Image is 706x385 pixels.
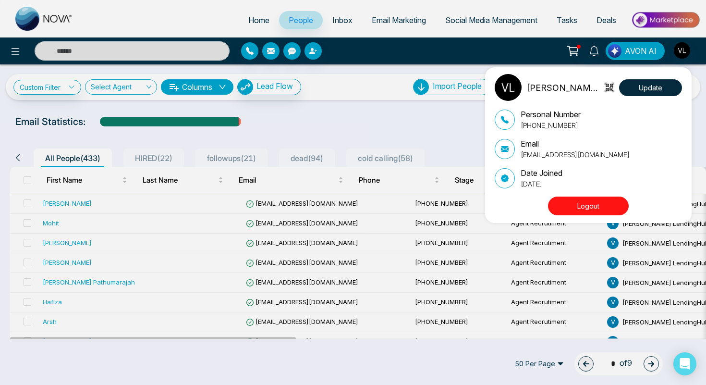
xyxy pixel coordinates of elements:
[521,179,562,189] p: [DATE]
[521,167,562,179] p: Date Joined
[521,138,630,149] p: Email
[521,120,581,130] p: [PHONE_NUMBER]
[526,81,602,94] p: [PERSON_NAME] LendingHub
[548,197,629,215] button: Logout
[673,352,696,375] div: Open Intercom Messenger
[619,79,682,96] button: Update
[521,109,581,120] p: Personal Number
[521,149,630,160] p: [EMAIL_ADDRESS][DOMAIN_NAME]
